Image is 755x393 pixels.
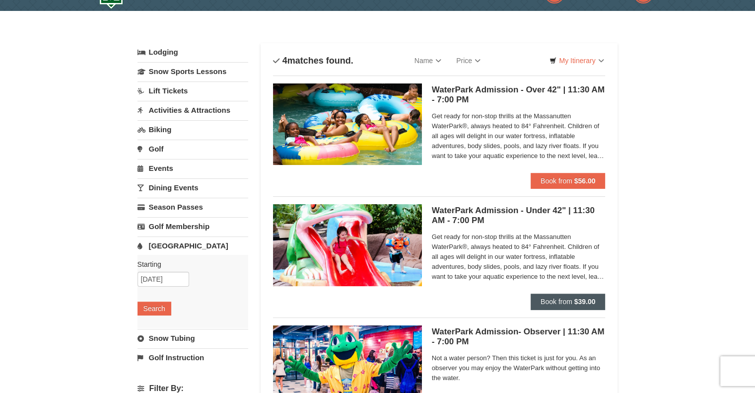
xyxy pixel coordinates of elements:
a: Lodging [137,43,248,61]
img: 6619917-1560-394ba125.jpg [273,83,422,165]
a: Dining Events [137,178,248,197]
a: [GEOGRAPHIC_DATA] [137,236,248,255]
button: Search [137,302,171,315]
a: Events [137,159,248,177]
span: Get ready for non-stop thrills at the Massanutten WaterPark®, always heated to 84° Fahrenheit. Ch... [432,232,606,282]
strong: $56.00 [574,177,596,185]
span: Get ready for non-stop thrills at the Massanutten WaterPark®, always heated to 84° Fahrenheit. Ch... [432,111,606,161]
a: Lift Tickets [137,81,248,100]
h4: matches found. [273,56,353,66]
span: 4 [282,56,287,66]
h5: WaterPark Admission - Over 42" | 11:30 AM - 7:00 PM [432,85,606,105]
a: Biking [137,120,248,139]
button: Book from $39.00 [531,294,606,310]
a: Snow Tubing [137,329,248,347]
img: 6619917-1570-0b90b492.jpg [273,204,422,286]
span: Book from [541,298,572,306]
label: Starting [137,259,241,269]
a: Snow Sports Lessons [137,62,248,80]
span: Not a water person? Then this ticket is just for you. As an observer you may enjoy the WaterPark ... [432,353,606,383]
a: Name [407,51,449,71]
a: Price [449,51,488,71]
a: My Itinerary [543,53,610,68]
a: Activities & Attractions [137,101,248,119]
a: Golf Instruction [137,348,248,367]
button: Book from $56.00 [531,173,606,189]
h5: WaterPark Admission - Under 42" | 11:30 AM - 7:00 PM [432,206,606,226]
a: Season Passes [137,198,248,216]
a: Golf [137,140,248,158]
h5: WaterPark Admission- Observer | 11:30 AM - 7:00 PM [432,327,606,347]
h4: Filter By: [137,384,248,393]
strong: $39.00 [574,298,596,306]
span: Book from [541,177,572,185]
a: Golf Membership [137,217,248,236]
